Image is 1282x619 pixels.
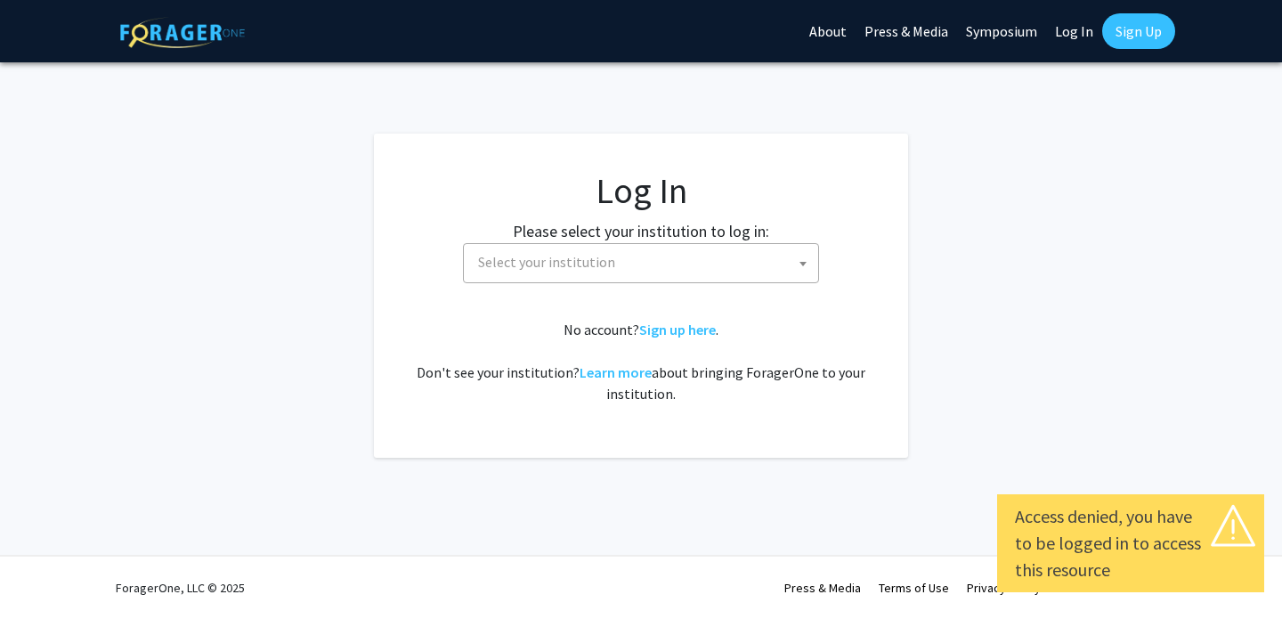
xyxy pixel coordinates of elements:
[410,169,872,212] h1: Log In
[879,580,949,596] a: Terms of Use
[513,219,769,243] label: Please select your institution to log in:
[471,244,818,281] span: Select your institution
[1015,503,1246,583] div: Access denied, you have to be logged in to access this resource
[463,243,819,283] span: Select your institution
[639,321,716,338] a: Sign up here
[116,557,245,619] div: ForagerOne, LLC © 2025
[410,319,872,404] div: No account? . Don't see your institution? about bringing ForagerOne to your institution.
[1102,13,1175,49] a: Sign Up
[580,363,652,381] a: Learn more about bringing ForagerOne to your institution
[784,580,861,596] a: Press & Media
[478,253,615,271] span: Select your institution
[967,580,1041,596] a: Privacy Policy
[120,17,245,48] img: ForagerOne Logo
